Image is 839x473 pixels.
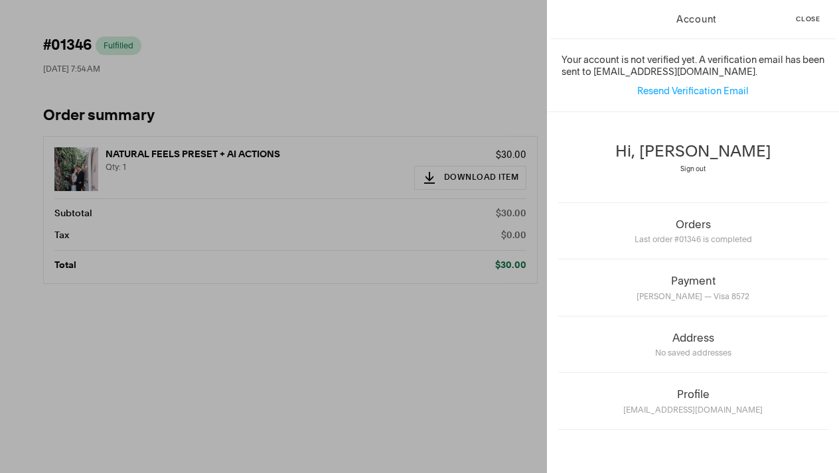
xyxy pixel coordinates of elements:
[558,274,828,287] div: Payment
[558,331,828,344] div: Address
[554,259,832,316] a: Payment[PERSON_NAME] — Visa 8572
[558,401,828,415] div: [EMAIL_ADDRESS][DOMAIN_NAME]
[558,344,828,358] div: No saved addresses
[558,218,828,231] div: Orders
[635,234,752,244] span: Last order #01346 is completed
[615,141,771,161] span: Hi, [PERSON_NAME]
[796,16,820,23] span: Close
[558,287,828,301] div: [PERSON_NAME] — Visa 8572
[554,316,832,373] a: AddressNo saved addresses
[554,373,832,430] a: Profile[EMAIL_ADDRESS][DOMAIN_NAME]
[637,85,749,97] button: Resend Verification Email
[554,203,832,260] a: OrdersLast order #01346 is completed
[558,387,828,401] div: Profile
[562,54,824,78] span: Your account is not verified yet. A verification email has been sent to [EMAIL_ADDRESS][DOMAIN_NA...
[680,165,706,173] button: Sign out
